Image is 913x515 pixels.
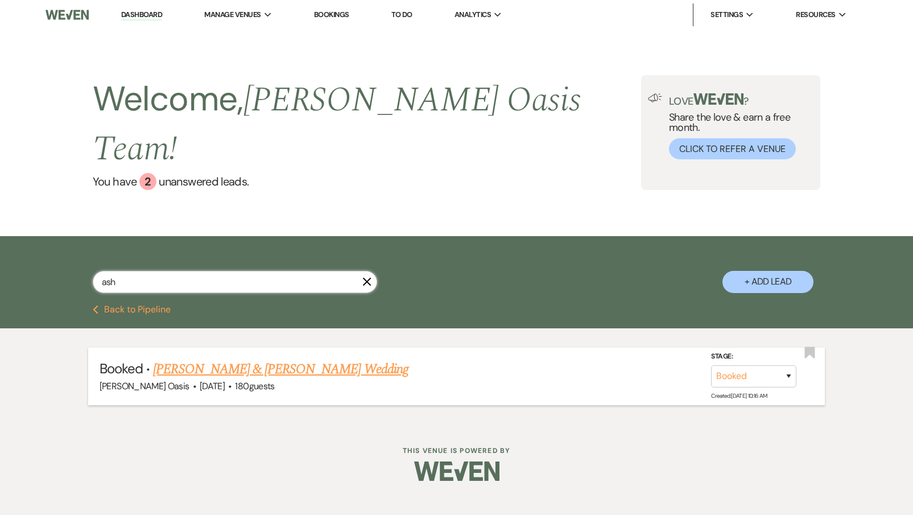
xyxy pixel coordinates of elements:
input: Search by name, event date, email address or phone number [93,271,377,293]
button: + Add Lead [722,271,813,293]
img: weven-logo-green.svg [693,93,744,105]
span: [PERSON_NAME] Oasis Team ! [93,74,581,175]
span: Analytics [455,9,491,20]
img: Weven Logo [46,3,89,27]
span: Settings [710,9,743,20]
button: Back to Pipeline [93,305,171,314]
div: 2 [139,173,156,190]
a: To Do [391,10,412,19]
a: You have 2 unanswered leads. [93,173,641,190]
span: [PERSON_NAME] Oasis [100,380,189,392]
span: Created: [DATE] 10:16 AM [711,392,767,399]
h2: Welcome, [93,75,641,173]
img: loud-speaker-illustration.svg [648,93,662,102]
span: Booked [100,360,143,377]
span: Resources [796,9,835,20]
span: 180 guests [235,380,274,392]
div: Share the love & earn a free month. [662,93,813,159]
label: Stage: [711,351,796,363]
button: Click to Refer a Venue [669,138,796,159]
a: Bookings [314,10,349,19]
span: [DATE] [200,380,225,392]
a: [PERSON_NAME] & [PERSON_NAME] Wedding [153,359,408,380]
img: Weven Logo [414,451,499,491]
span: Manage Venues [204,9,261,20]
p: Love ? [669,93,813,106]
a: Dashboard [121,10,162,20]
